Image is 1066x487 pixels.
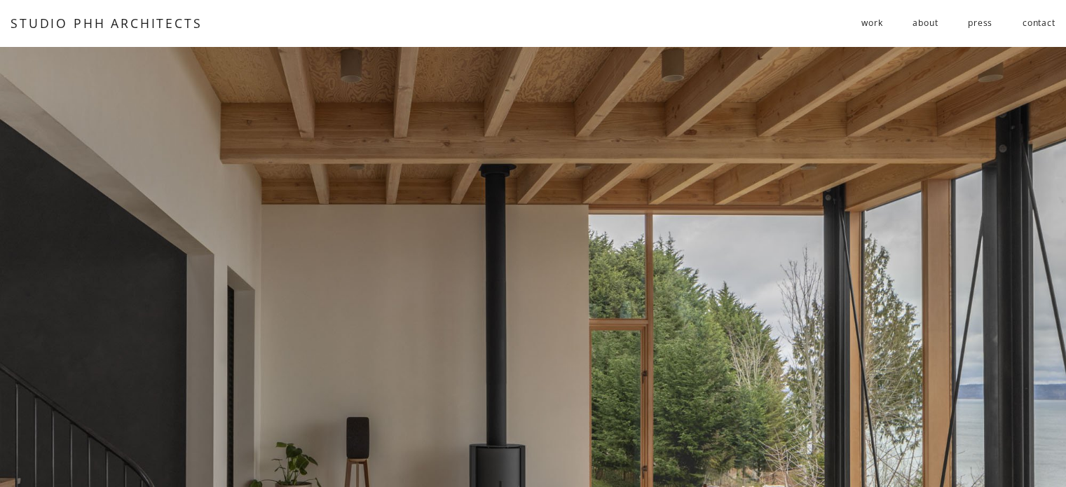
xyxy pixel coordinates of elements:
a: press [968,12,992,35]
span: work [861,13,882,34]
a: contact [1023,12,1055,35]
a: about [913,12,938,35]
a: STUDIO PHH ARCHITECTS [11,15,202,32]
a: folder dropdown [861,12,882,35]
